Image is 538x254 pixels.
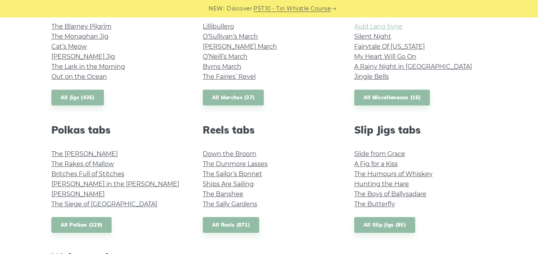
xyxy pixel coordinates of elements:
a: All Slip Jigs (95) [354,217,415,233]
a: A Fig for a Kiss [354,160,398,168]
a: [PERSON_NAME] March [203,43,277,50]
a: My Heart Will Go On [354,53,416,60]
a: O’Sullivan’s March [203,33,258,40]
a: The Blarney Pilgrim [51,23,112,30]
a: Auld Lang Syne [354,23,402,30]
a: Cat’s Meow [51,43,87,50]
span: Discover [227,4,252,13]
a: Ships Are Sailing [203,180,254,188]
a: Silent Night [354,33,391,40]
h2: Polkas tabs [51,124,184,136]
a: The Humours of Whiskey [354,170,433,178]
a: The Sally Gardens [203,200,257,208]
h2: Slip Jigs tabs [354,124,487,136]
a: The Boys of Ballysadare [354,190,426,198]
a: Britches Full of Stitches [51,170,124,178]
a: All Reels (871) [203,217,260,233]
a: A Rainy Night in [GEOGRAPHIC_DATA] [354,63,472,70]
a: The Rakes of Mallow [51,160,114,168]
a: All Jigs (436) [51,90,104,105]
a: [PERSON_NAME] [51,190,105,198]
a: The Butterfly [354,200,395,208]
a: Down the Broom [203,150,256,157]
a: [PERSON_NAME] Jig [51,53,115,60]
a: Jingle Bells [354,73,389,80]
a: Byrns March [203,63,241,70]
a: All Marches (37) [203,90,264,105]
a: [PERSON_NAME] in the [PERSON_NAME] [51,180,179,188]
a: The Fairies’ Revel [203,73,256,80]
a: Fairytale Of [US_STATE] [354,43,425,50]
a: The Sailor’s Bonnet [203,170,262,178]
a: Slide from Grace [354,150,405,157]
a: Hunting the Hare [354,180,409,188]
a: PST10 - Tin Whistle Course [253,4,331,13]
a: The [PERSON_NAME] [51,150,118,157]
a: The Monaghan Jig [51,33,109,40]
a: All Polkas (129) [51,217,112,233]
a: Lillibullero [203,23,234,30]
a: O’Neill’s March [203,53,248,60]
a: The Siege of [GEOGRAPHIC_DATA] [51,200,157,208]
span: NEW: [209,4,224,13]
a: The Dunmore Lasses [203,160,268,168]
a: Out on the Ocean [51,73,107,80]
h2: Reels tabs [203,124,336,136]
a: All Miscellaneous (16) [354,90,430,105]
a: The Banshee [203,190,243,198]
a: The Lark in the Morning [51,63,125,70]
